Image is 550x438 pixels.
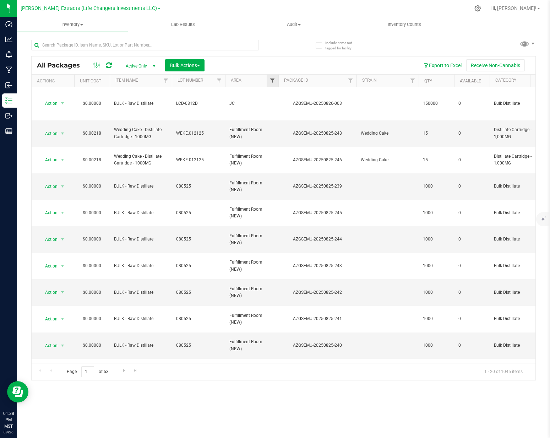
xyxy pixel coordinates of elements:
span: Action [39,314,58,324]
span: [PERSON_NAME] Extracts (Life Changers Investments LLC) [21,5,157,11]
td: $0.00218 [74,147,110,173]
a: Filter [345,75,356,87]
td: $0.00000 [74,279,110,306]
span: Action [39,182,58,191]
span: Distillate Cartridge - 1,000MG [494,153,548,167]
span: 080525 [176,236,221,243]
a: Category [495,78,516,83]
span: select [58,208,67,218]
div: AZGSEMU-20250825-248 [277,130,358,137]
span: select [58,261,67,271]
span: Fulfillment Room (NEW) [229,153,274,167]
inline-svg: Dashboard [5,21,12,28]
button: Export to Excel [419,59,466,71]
span: 0 [458,100,485,107]
inline-svg: Monitoring [5,51,12,58]
button: Receive Non-Cannabis [466,59,525,71]
inline-svg: Analytics [5,36,12,43]
span: Inventory [17,21,128,28]
span: Lab Results [162,21,205,28]
span: Bulk Distillate [494,210,548,216]
span: 080525 [176,263,221,269]
span: 0 [458,130,485,137]
a: Inventory [17,17,128,32]
td: $0.00000 [74,87,110,120]
input: Search Package ID, Item Name, SKU, Lot or Part Number... [31,40,259,50]
a: Filter [213,75,225,87]
span: Distillate Cartridge - 1,000MG [494,126,548,140]
span: 15 [423,157,450,163]
td: $0.00000 [74,200,110,227]
a: Inventory Counts [349,17,460,32]
span: Fulfillment Room (NEW) [229,286,274,299]
span: select [58,155,67,165]
span: 0 [458,210,485,216]
td: $0.00000 [74,173,110,200]
a: Package ID [284,78,308,83]
span: Bulk Distillate [494,289,548,296]
a: Unit Cost [80,79,101,83]
div: AZGSEMU-20250825-245 [277,210,358,216]
span: Bulk Distillate [494,315,548,322]
a: Item Name [115,78,138,83]
span: Bulk Actions [170,63,200,68]
div: AZGSEMU-20250825-243 [277,263,358,269]
span: 080525 [176,183,221,190]
a: Audit [238,17,349,32]
span: Fulfillment Room (NEW) [229,126,274,140]
td: $0.00000 [74,359,110,385]
span: JC [229,100,274,107]
a: Strain [362,78,377,83]
span: select [58,129,67,139]
span: Action [39,129,58,139]
span: Bulk Distillate [494,263,548,269]
a: Available [460,79,481,83]
div: AZGSEMU-20250825-239 [277,183,358,190]
a: Lab Results [128,17,239,32]
p: 01:38 PM MST [3,410,14,429]
div: Actions [37,79,71,83]
span: 1000 [423,236,450,243]
span: Inventory Counts [378,21,431,28]
span: select [58,341,67,351]
span: Wedding Cake [361,130,414,137]
span: select [58,98,67,108]
a: Go to the last page [130,366,141,376]
span: Wedding Cake - Distillate Cartridge - 1000MG [114,126,168,140]
a: Filter [267,75,278,87]
span: 1000 [423,315,450,322]
div: AZGSEMU-20250826-003 [277,100,358,107]
div: AZGSEMU-20250825-242 [277,289,358,296]
span: 15 [423,130,450,137]
span: Bulk Distillate [494,183,548,190]
span: Action [39,234,58,244]
span: 0 [458,183,485,190]
span: WEKE.012125 [176,130,221,137]
td: $0.00000 [74,253,110,280]
span: Bulk Distillate [494,236,548,243]
span: BULK - Raw Distillate [114,100,168,107]
div: AZGSEMU-20250825-246 [277,157,358,163]
span: 0 [458,315,485,322]
span: 150000 [423,100,450,107]
span: 080525 [176,210,221,216]
td: $0.00000 [74,226,110,253]
inline-svg: Inbound [5,82,12,89]
span: BULK - Raw Distillate [114,342,168,349]
span: 0 [458,236,485,243]
span: BULK - Raw Distillate [114,183,168,190]
span: Bulk Distillate [494,100,548,107]
inline-svg: Manufacturing [5,66,12,74]
div: AZGSEMU-20250825-244 [277,236,358,243]
div: AZGSEMU-20250825-240 [277,342,358,349]
span: select [58,287,67,297]
span: Hi, [PERSON_NAME]! [490,5,537,11]
span: 0 [458,263,485,269]
span: Fulfillment Room (NEW) [229,259,274,272]
span: BULK - Raw Distillate [114,263,168,269]
span: BULK - Raw Distillate [114,289,168,296]
inline-svg: Outbound [5,112,12,119]
span: WEKE.012125 [176,157,221,163]
span: Action [39,261,58,271]
span: All Packages [37,61,87,69]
